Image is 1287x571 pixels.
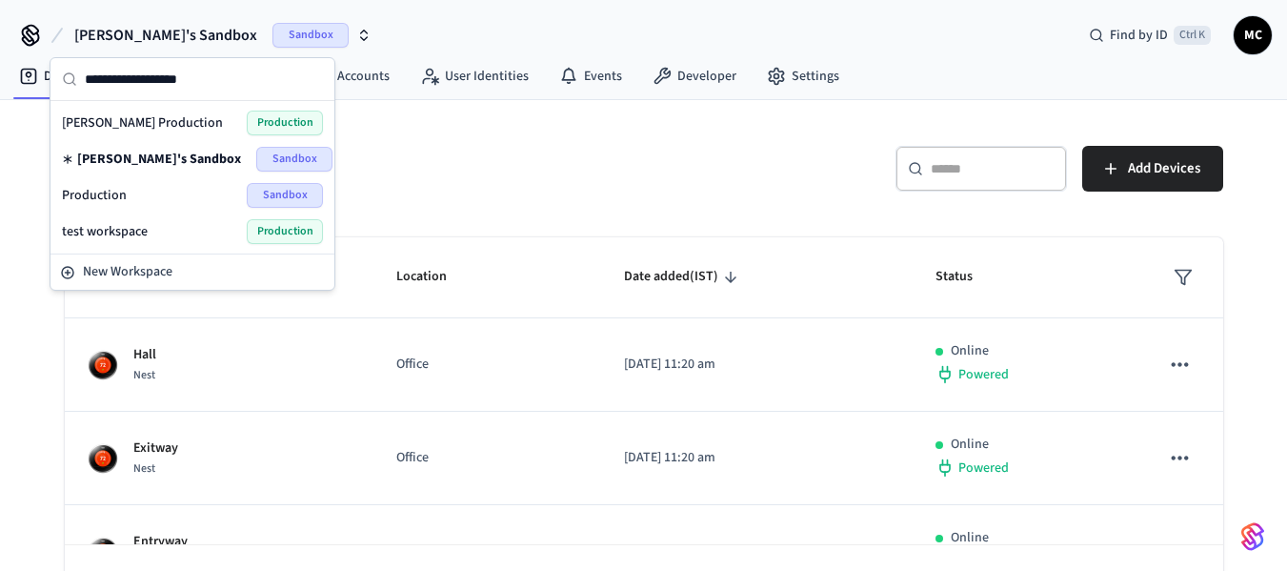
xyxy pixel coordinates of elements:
[77,150,241,169] span: [PERSON_NAME]'s Sandbox
[752,59,855,93] a: Settings
[951,528,989,548] p: Online
[624,262,743,292] span: Date added(IST)
[133,460,155,477] span: Nest
[133,345,156,365] p: Hall
[396,262,472,292] span: Location
[247,183,323,208] span: Sandbox
[1241,521,1264,552] img: SeamLogoGradient.69752ec5.svg
[396,541,579,561] p: Office
[544,59,637,93] a: Events
[624,355,889,375] p: [DATE] 11:20 am
[1236,18,1270,52] span: MC
[133,438,178,459] p: Exitway
[405,59,544,93] a: User Identities
[247,219,323,244] span: Production
[958,459,1009,478] span: Powered
[637,59,752,93] a: Developer
[133,532,188,552] p: Entryway
[247,111,323,135] span: Production
[396,448,579,468] p: Office
[62,222,148,241] span: test workspace
[1110,26,1168,45] span: Find by ID
[4,59,103,93] a: Devices
[935,262,997,292] span: Status
[1174,26,1211,45] span: Ctrl K
[88,443,118,474] img: nest_learning_thermostat
[396,355,579,375] p: Office
[88,350,118,380] img: nest_learning_thermostat
[958,365,1009,384] span: Powered
[1082,146,1223,192] button: Add Devices
[83,262,172,282] span: New Workspace
[1074,18,1226,52] div: Find by IDCtrl K
[272,23,349,48] span: Sandbox
[133,367,155,383] span: Nest
[1128,156,1200,181] span: Add Devices
[1234,16,1272,54] button: MC
[951,435,989,455] p: Online
[624,541,889,561] p: [DATE] 11:20 am
[74,24,257,47] span: [PERSON_NAME]'s Sandbox
[624,448,889,468] p: [DATE] 11:20 am
[52,256,332,288] button: New Workspace
[951,341,989,361] p: Online
[62,113,223,133] span: [PERSON_NAME] Production
[50,101,334,254] div: Suggestions
[88,537,118,567] img: nest_learning_thermostat
[256,147,332,172] span: Sandbox
[62,186,127,205] span: Production
[65,146,633,185] h5: Devices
